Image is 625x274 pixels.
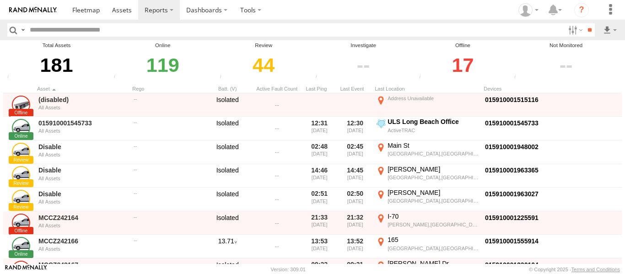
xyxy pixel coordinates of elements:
[388,221,479,228] div: [PERSON_NAME],[GEOGRAPHIC_DATA]
[271,267,306,272] div: Version: 309.01
[388,212,479,220] div: I-70
[515,3,542,17] div: Zulema McIntosch
[375,212,480,234] label: Click to View Event Location
[5,74,18,81] div: Total number of Enabled and Paused Assets
[12,96,30,114] a: Click to View Asset Details
[217,42,310,49] div: Review
[38,190,127,198] a: Disable
[339,236,371,258] div: 13:52 [DATE]
[132,86,201,92] div: Click to Sort
[485,214,539,221] a: Click to View Device Details
[12,214,30,232] a: Click to View Asset Details
[339,165,371,187] div: 14:45 [DATE]
[5,265,47,274] a: Visit our Website
[388,127,479,134] div: ActiveTRAC
[375,86,480,92] div: Last Location
[303,165,335,187] div: 14:46 [DATE]
[303,236,335,258] div: 13:53 [DATE]
[38,214,127,222] a: MCCZ242164
[388,236,479,244] div: 165
[303,141,335,163] div: 02:48 [DATE]
[388,259,479,268] div: [PERSON_NAME] Dr
[19,23,27,37] label: Search Query
[388,118,479,126] div: ULS Long Beach Office
[313,49,414,81] div: Click to filter by Investigate
[111,49,215,81] div: Click to filter by Online
[388,150,479,157] div: [GEOGRAPHIC_DATA],[GEOGRAPHIC_DATA]
[512,49,620,81] div: Click to filter by Not Monitored
[205,236,250,258] div: 13.71
[339,188,371,210] div: 02:50 [DATE]
[38,237,127,245] a: MCCZ242166
[12,119,30,137] a: Click to View Asset Details
[303,188,335,210] div: 02:51 [DATE]
[303,86,335,92] div: Click to Sort
[602,23,618,37] label: Export results as...
[416,74,430,81] div: Assets that have not communicated at least once with the server in the last 48hrs
[388,141,479,150] div: Main St
[205,86,250,92] div: Batt. (V)
[375,165,480,187] label: Click to View Event Location
[485,237,539,245] a: Click to View Device Details
[313,42,414,49] div: Investigate
[5,49,108,81] div: 181
[12,143,30,161] a: Click to View Asset Details
[37,86,129,92] div: Click to Sort
[375,188,480,210] label: Click to View Event Location
[12,190,30,208] a: Click to View Asset Details
[217,49,310,81] div: Click to filter by Review
[38,176,127,181] div: All Assets
[254,86,300,92] div: Active Fault Count
[339,141,371,163] div: 02:45 [DATE]
[38,199,127,204] div: All Assets
[375,94,480,116] label: Click to View Event Location
[485,190,539,198] a: Click to View Device Details
[571,267,620,272] a: Terms and Conditions
[303,212,335,234] div: 21:33 [DATE]
[12,166,30,184] a: Click to View Asset Details
[485,261,539,269] a: Click to View Device Details
[512,74,525,81] div: The health of these assets types is not monitored.
[574,3,589,17] i: ?
[388,174,479,181] div: [GEOGRAPHIC_DATA],[GEOGRAPHIC_DATA]
[217,74,231,81] div: Assets that have not communicated at least once with the server in the last 6hrs
[388,188,479,197] div: [PERSON_NAME]
[38,152,127,157] div: All Assets
[5,42,108,49] div: Total Assets
[484,86,575,92] div: Devices
[38,246,127,252] div: All Assets
[38,223,127,228] div: All Assets
[388,198,479,204] div: [GEOGRAPHIC_DATA],[GEOGRAPHIC_DATA]
[38,143,127,151] a: Disable
[512,42,620,49] div: Not Monitored
[38,261,127,269] a: MCCZ242167
[339,212,371,234] div: 21:32 [DATE]
[375,141,480,163] label: Click to View Event Location
[9,7,57,13] img: rand-logo.svg
[388,165,479,173] div: [PERSON_NAME]
[485,143,539,150] a: Click to View Device Details
[375,118,480,140] label: Click to View Event Location
[388,245,479,252] div: [GEOGRAPHIC_DATA],[GEOGRAPHIC_DATA]
[38,96,127,104] a: (disabled)
[111,74,125,81] div: Number of assets that have communicated at least once in the last 6hrs
[416,49,509,81] div: Click to filter by Offline
[38,105,127,110] div: All Assets
[303,118,335,140] div: 12:31 [DATE]
[529,267,620,272] div: © Copyright 2025 -
[485,96,539,103] a: Click to View Device Details
[565,23,584,37] label: Search Filter Options
[111,42,215,49] div: Online
[485,119,539,127] a: Click to View Device Details
[416,42,509,49] div: Offline
[339,86,371,92] div: Click to Sort
[313,74,327,81] div: Assets that have not communicated with the server in the last 24hrs
[375,236,480,258] label: Click to View Event Location
[38,119,127,127] a: 015910001545733
[12,237,30,255] a: Click to View Asset Details
[339,118,371,140] div: 12:30 [DATE]
[485,167,539,174] a: Click to View Device Details
[38,166,127,174] a: Disable
[38,128,127,134] div: All Assets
